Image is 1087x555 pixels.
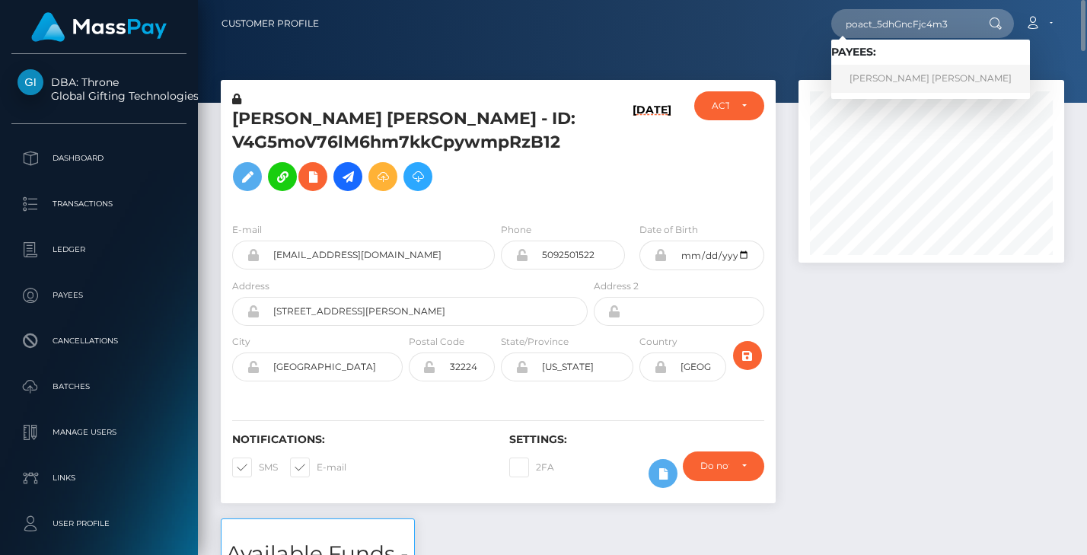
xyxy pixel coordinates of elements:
[501,335,569,349] label: State/Province
[11,368,186,406] a: Batches
[509,433,763,446] h6: Settings:
[232,433,486,446] h6: Notifications:
[11,139,186,177] a: Dashboard
[11,505,186,543] a: User Profile
[11,413,186,451] a: Manage Users
[290,458,346,477] label: E-mail
[594,279,639,293] label: Address 2
[694,91,763,120] button: ACTIVE
[700,460,729,472] div: Do not require
[11,322,186,360] a: Cancellations
[31,12,167,42] img: MassPay Logo
[18,467,180,490] p: Links
[18,193,180,215] p: Transactions
[222,8,319,40] a: Customer Profile
[712,100,728,112] div: ACTIVE
[11,185,186,223] a: Transactions
[333,162,362,191] a: Initiate Payout
[18,512,180,535] p: User Profile
[501,223,531,237] label: Phone
[831,65,1030,93] a: [PERSON_NAME] [PERSON_NAME]
[18,330,180,352] p: Cancellations
[18,238,180,261] p: Ledger
[11,75,186,103] span: DBA: Throne Global Gifting Technologies Inc
[232,458,278,477] label: SMS
[18,375,180,398] p: Batches
[18,284,180,307] p: Payees
[232,107,579,199] h5: [PERSON_NAME] [PERSON_NAME] - ID: V4G5moV76lM6hm7kkCpywmpRzB12
[683,451,764,480] button: Do not require
[11,231,186,269] a: Ledger
[639,335,677,349] label: Country
[232,223,262,237] label: E-mail
[509,458,554,477] label: 2FA
[633,104,671,204] h6: [DATE]
[232,279,269,293] label: Address
[639,223,698,237] label: Date of Birth
[18,69,43,95] img: Global Gifting Technologies Inc
[409,335,464,349] label: Postal Code
[18,147,180,170] p: Dashboard
[232,335,250,349] label: City
[831,9,974,38] input: Search...
[18,421,180,444] p: Manage Users
[11,276,186,314] a: Payees
[831,46,1030,59] h6: Payees:
[11,459,186,497] a: Links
